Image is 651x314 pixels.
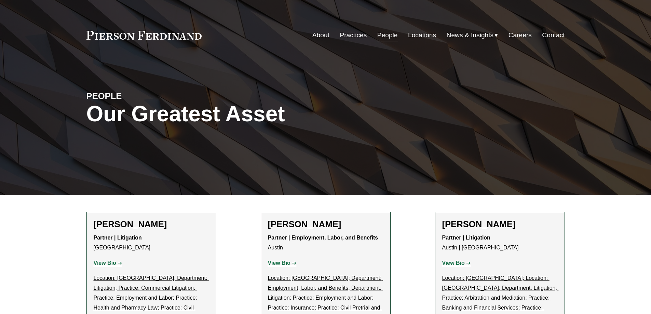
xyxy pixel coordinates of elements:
[408,29,436,42] a: Locations
[86,91,206,101] h4: PEOPLE
[442,235,490,241] strong: Partner | Litigation
[94,235,142,241] strong: Partner | Litigation
[442,219,558,230] h2: [PERSON_NAME]
[542,29,565,42] a: Contact
[86,101,405,126] h1: Our Greatest Asset
[268,260,297,266] a: View Bio
[442,260,465,266] strong: View Bio
[447,29,494,41] span: News & Insights
[268,235,378,241] strong: Partner | Employment, Labor, and Benefits
[94,233,209,253] p: [GEOGRAPHIC_DATA]
[268,260,290,266] strong: View Bio
[268,233,383,253] p: Austin
[340,29,367,42] a: Practices
[312,29,329,42] a: About
[508,29,532,42] a: Careers
[94,260,122,266] a: View Bio
[94,219,209,230] h2: [PERSON_NAME]
[447,29,498,42] a: folder dropdown
[377,29,398,42] a: People
[268,219,383,230] h2: [PERSON_NAME]
[442,260,471,266] a: View Bio
[442,233,558,253] p: Austin | [GEOGRAPHIC_DATA]
[94,260,116,266] strong: View Bio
